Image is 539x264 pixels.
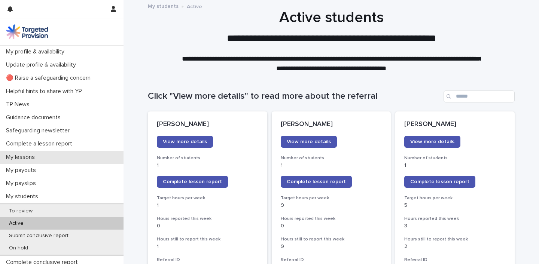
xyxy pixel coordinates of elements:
[281,162,382,169] p: 1
[3,193,44,200] p: My students
[281,236,382,242] h3: Hours still to report this week
[3,48,70,55] p: My profile & availability
[281,195,382,201] h3: Target hours per week
[444,90,515,102] input: Search
[404,257,506,263] h3: Referral ID
[163,139,207,144] span: View more details
[404,223,506,229] p: 3
[3,88,88,95] p: Helpful hints to share with YP
[404,136,460,148] a: View more details
[3,180,42,187] p: My payslips
[3,220,30,227] p: Active
[3,101,36,108] p: TP News
[404,195,506,201] h3: Target hours per week
[3,114,67,121] p: Guidance documents
[404,176,475,188] a: Complete lesson report
[6,24,48,39] img: M5nRWzHhSzIhMunXDL62
[287,139,331,144] span: View more details
[157,136,213,148] a: View more details
[410,179,469,184] span: Complete lesson report
[404,162,506,169] p: 1
[157,243,258,250] p: 1
[3,208,39,214] p: To review
[3,61,82,68] p: Update profile & availability
[281,257,382,263] h3: Referral ID
[3,233,74,239] p: Submit conclusive report
[3,127,76,134] p: Safeguarding newsletter
[157,176,228,188] a: Complete lesson report
[157,236,258,242] h3: Hours still to report this week
[157,223,258,229] p: 0
[157,257,258,263] h3: Referral ID
[404,236,506,242] h3: Hours still to report this week
[3,167,42,174] p: My payouts
[281,243,382,250] p: 9
[404,155,506,161] h3: Number of students
[281,223,382,229] p: 0
[3,74,97,82] p: 🔴 Raise a safeguarding concern
[157,202,258,209] p: 1
[157,120,258,129] p: [PERSON_NAME]
[148,91,441,102] h1: Click "View more details" to read more about the referral
[148,1,179,10] a: My students
[187,2,202,10] p: Active
[163,179,222,184] span: Complete lesson report
[404,216,506,222] h3: Hours reported this week
[404,243,506,250] p: 2
[404,120,506,129] p: [PERSON_NAME]
[157,162,258,169] p: 1
[157,195,258,201] h3: Target hours per week
[157,216,258,222] h3: Hours reported this week
[281,155,382,161] h3: Number of students
[281,176,352,188] a: Complete lesson report
[3,245,34,251] p: On hold
[3,140,78,147] p: Complete a lesson report
[157,155,258,161] h3: Number of students
[281,136,337,148] a: View more details
[281,216,382,222] h3: Hours reported this week
[281,202,382,209] p: 9
[3,154,41,161] p: My lessons
[404,202,506,209] p: 5
[287,179,346,184] span: Complete lesson report
[148,9,515,27] h1: Active students
[410,139,454,144] span: View more details
[281,120,382,129] p: [PERSON_NAME]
